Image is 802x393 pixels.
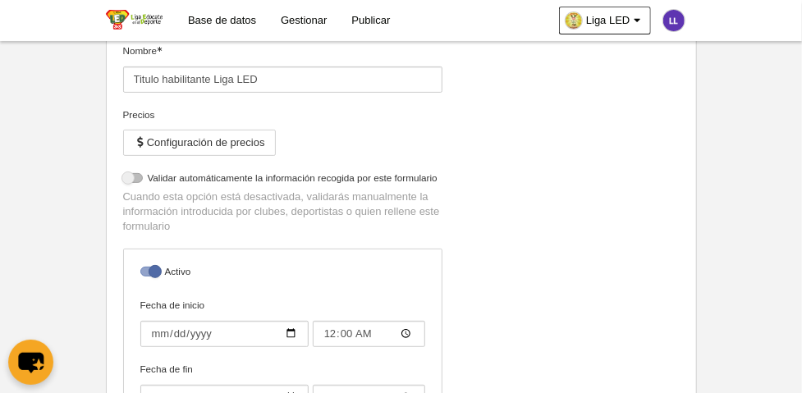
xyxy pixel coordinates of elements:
label: Validar automáticamente la información recogida por este formulario [123,171,442,190]
img: c2l6ZT0zMHgzMCZmcz05JnRleHQ9TEwmYmc9NWUzNWIx.png [663,10,685,31]
input: Nombre [123,66,442,93]
p: Cuando esta opción está desactivada, validarás manualmente la información introducida por clubes,... [123,190,442,234]
input: Fecha de inicio [140,321,309,347]
button: chat-button [8,340,53,385]
i: Obligatorio [157,47,162,52]
button: Configuración de precios [123,130,276,156]
div: Precios [123,107,442,122]
img: Oa3ElrZntIAI.30x30.jpg [566,12,582,29]
label: Fecha de inicio [140,298,425,347]
label: Nombre [123,43,442,93]
a: Liga LED [559,7,650,34]
span: Liga LED [586,12,630,29]
img: Liga LED [106,10,163,30]
input: Fecha de inicio [313,321,425,347]
label: Activo [140,264,425,283]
